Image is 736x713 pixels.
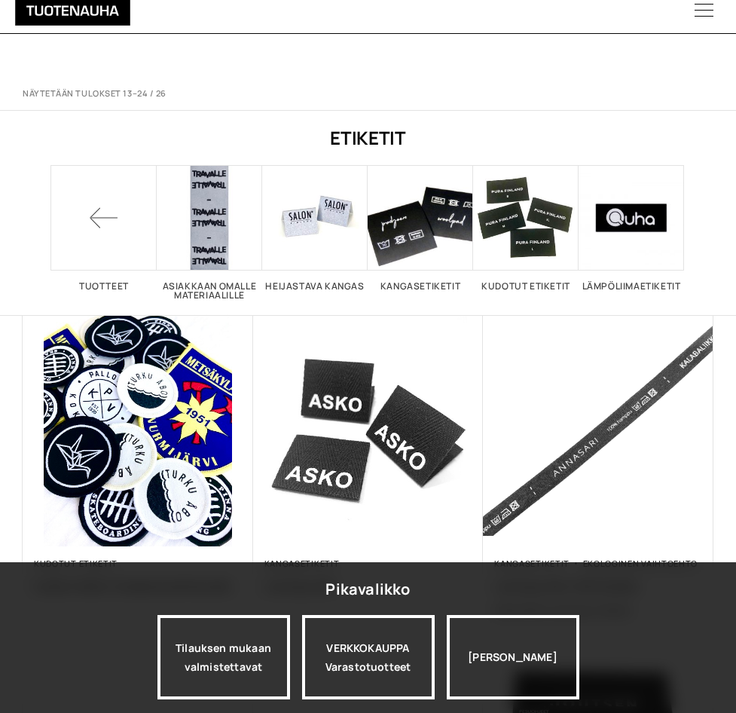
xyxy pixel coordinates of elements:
[579,165,684,291] a: Visit product category Lämpöliimaetiketit
[302,615,435,699] div: VERKKOKAUPPA Varastotuotteet
[262,165,368,291] a: Visit product category Heijastava kangas
[264,558,340,569] a: Kangasetiketit
[262,282,368,291] h2: Heijastava kangas
[473,282,579,291] h2: Kudotut etiketit
[579,282,684,291] h2: Lämpöliimaetiketit
[51,165,157,291] a: Tuotteet
[447,615,579,699] div: [PERSON_NAME]
[368,165,473,291] a: Visit product category Kangasetiketit
[157,615,290,699] a: Tilauksen mukaan valmistettavat
[473,165,579,291] a: Visit product category Kudotut etiketit
[23,88,166,99] p: Näytetään tulokset 13–24 / 26
[302,615,435,699] a: VERKKOKAUPPAVarastotuotteet
[494,558,570,569] a: Kangasetiketit
[368,282,473,291] h2: Kangasetiketit
[325,576,410,603] div: Pikavalikko
[583,558,698,569] a: Ekologinen vaihtoehto
[157,165,262,300] a: Visit product category Asiakkaan omalle materiaalille
[157,282,262,300] h2: Asiakkaan omalle materiaalille
[23,125,713,150] h1: Etiketit
[51,282,157,291] h2: Tuotteet
[34,558,118,569] a: Kudotut etiketit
